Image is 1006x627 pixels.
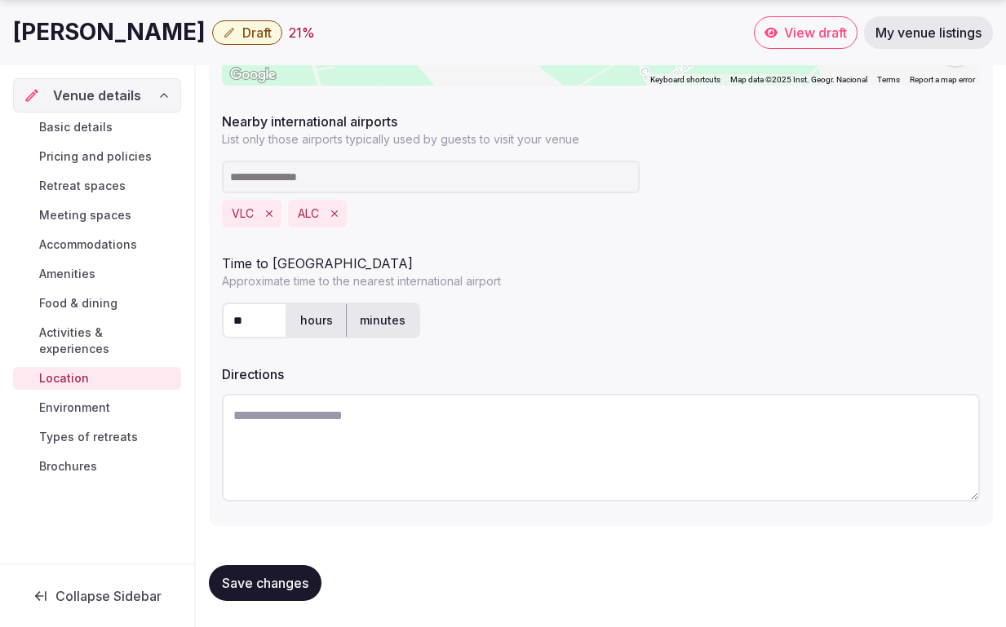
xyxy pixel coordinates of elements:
[287,299,346,342] label: hours
[226,64,280,86] a: Open this area in Google Maps (opens a new window)
[222,131,980,148] p: List only those airports typically used by guests to visit your venue
[39,400,110,416] span: Environment
[39,458,97,475] span: Brochures
[55,588,162,604] span: Collapse Sidebar
[39,370,89,386] span: Location
[289,23,315,42] div: 21 %
[39,148,152,165] span: Pricing and policies
[39,119,113,135] span: Basic details
[39,207,131,223] span: Meeting spaces
[222,115,980,128] label: Nearby international airports
[13,367,181,390] a: Location
[13,396,181,419] a: Environment
[39,325,175,357] span: Activities & experiences
[298,205,319,222] button: ALC
[650,74,720,86] button: Keyboard shortcuts
[13,174,181,197] a: Retreat spaces
[212,20,282,45] button: Draft
[209,565,321,601] button: Save changes
[864,16,993,49] a: My venue listings
[13,145,181,168] a: Pricing and policies
[13,426,181,448] a: Types of retreats
[39,429,138,445] span: Types of retreats
[39,178,126,194] span: Retreat spaces
[222,247,980,273] div: Time to [GEOGRAPHIC_DATA]
[13,116,181,139] a: Basic details
[222,368,980,381] label: Directions
[232,205,254,222] button: VLC
[13,321,181,360] a: Activities & experiences
[875,24,982,41] span: My venue listings
[910,75,975,84] a: Report a map error
[730,75,867,84] span: Map data ©2025 Inst. Geogr. Nacional
[13,292,181,315] a: Food & dining
[222,273,980,289] p: Approximate time to the nearest international airport
[877,75,900,84] a: Terms (opens in new tab)
[260,205,278,223] button: Remove VLC
[13,233,181,256] a: Accommodations
[39,295,117,311] span: Food & dining
[242,24,272,41] span: Draft
[13,204,181,227] a: Meeting spaces
[222,575,308,591] span: Save changes
[13,263,181,285] a: Amenities
[754,16,858,49] a: View draft
[784,24,847,41] span: View draft
[289,23,315,42] button: 21%
[13,578,181,614] button: Collapse Sidebar
[347,299,419,342] label: minutes
[226,64,280,86] img: Google
[53,86,141,105] span: Venue details
[13,455,181,478] a: Brochures
[39,236,137,253] span: Accommodations
[39,266,95,282] span: Amenities
[13,16,206,48] h1: [PERSON_NAME]
[326,205,343,223] button: Remove ALC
